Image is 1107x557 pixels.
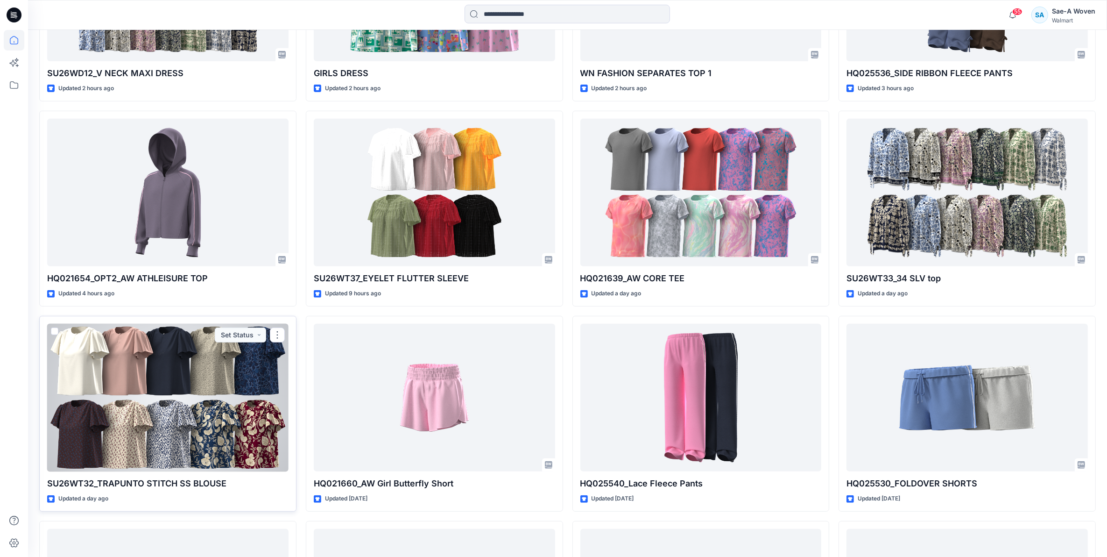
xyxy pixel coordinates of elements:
p: Updated 3 hours ago [858,84,914,93]
a: HQ025530_FOLDOVER SHORTS [846,324,1088,472]
p: HQ021654_OPT2_AW ATHLEISURE TOP [47,272,289,285]
p: SU26WD12_V NECK MAXI DRESS [47,67,289,80]
p: Updated [DATE] [325,494,367,504]
p: HQ025536_SIDE RIBBON FLEECE PANTS [846,67,1088,80]
span: 55 [1012,8,1022,15]
p: GIRLS DRESS [314,67,555,80]
p: Updated 2 hours ago [58,84,114,93]
p: HQ025530_FOLDOVER SHORTS [846,477,1088,490]
p: HQ021660_AW Girl Butterfly Short [314,477,555,490]
div: Sae-A Woven [1052,6,1095,17]
p: Updated 4 hours ago [58,289,114,299]
p: SU26WT33_34 SLV top [846,272,1088,285]
a: HQ021660_AW Girl Butterfly Short [314,324,555,472]
p: Updated 2 hours ago [325,84,381,93]
a: SU26WT37_EYELET FLUTTER SLEEVE [314,119,555,267]
p: Updated a day ago [858,289,908,299]
div: Walmart [1052,17,1095,24]
p: HQ025540_Lace Fleece Pants [580,477,822,490]
a: HQ025540_Lace Fleece Pants [580,324,822,472]
p: SU26WT37_EYELET FLUTTER SLEEVE [314,272,555,285]
p: Updated 9 hours ago [325,289,381,299]
p: SU26WT32_TRAPUNTO STITCH SS BLOUSE [47,477,289,490]
p: Updated a day ago [592,289,642,299]
p: HQ021639_AW CORE TEE [580,272,822,285]
a: SU26WT32_TRAPUNTO STITCH SS BLOUSE [47,324,289,472]
p: Updated [DATE] [858,494,900,504]
p: Updated 2 hours ago [592,84,647,93]
p: WN FASHION SEPARATES TOP 1 [580,67,822,80]
a: SU26WT33_34 SLV top [846,119,1088,267]
p: Updated a day ago [58,494,108,504]
div: SA [1031,7,1048,23]
p: Updated [DATE] [592,494,634,504]
a: HQ021654_OPT2_AW ATHLEISURE TOP [47,119,289,267]
a: HQ021639_AW CORE TEE [580,119,822,267]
